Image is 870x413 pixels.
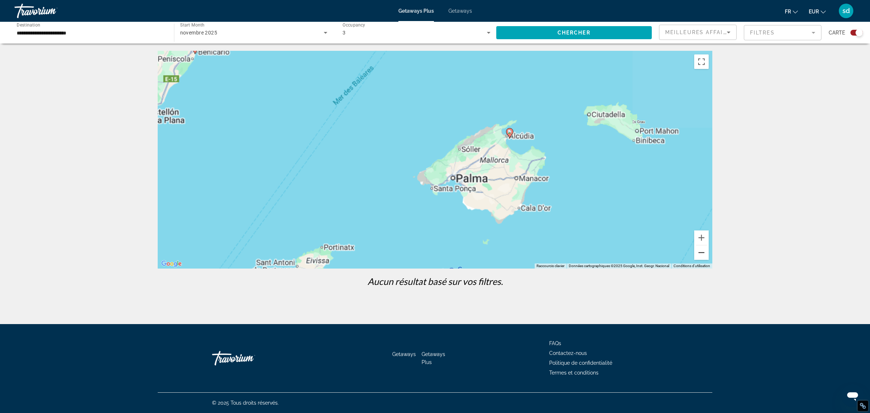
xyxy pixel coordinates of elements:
mat-select: Sort by [665,28,730,37]
a: FAQs [549,340,561,346]
a: Conditions d'utilisation (s'ouvre dans un nouvel onglet) [674,264,710,268]
a: Travorium [212,347,285,369]
span: Destination [17,22,40,27]
button: Filter [744,25,821,41]
span: Carte [829,28,845,38]
button: Change language [785,6,798,17]
img: website_grey.svg [12,19,17,25]
span: © 2025 Tous droits réservés. [212,400,279,406]
div: Domaine [37,43,56,48]
div: Restore Info Box &#10;&#10;NoFollow Info:&#10; META-Robots NoFollow: &#09;true&#10; META-Robots N... [859,402,866,409]
div: Domaine: [DOMAIN_NAME] [19,19,82,25]
span: EUR [809,9,819,15]
span: novembre 2025 [180,30,217,36]
span: Meilleures affaires [665,29,735,35]
a: Ouvrir cette zone dans Google Maps (dans une nouvelle fenêtre) [159,259,183,269]
span: Chercher [558,30,591,36]
div: Mots-clés [90,43,111,48]
a: Travorium [14,1,87,20]
span: Occupancy [343,23,365,28]
div: v 4.0.25 [20,12,36,17]
button: Passer en plein écran [694,54,709,69]
button: Chercher [496,26,652,39]
img: logo_orange.svg [12,12,17,17]
p: Aucun résultat basé sur vos filtres. [154,276,716,287]
a: Contactez-nous [549,350,587,356]
img: tab_domain_overview_orange.svg [29,42,35,48]
iframe: Bouton de lancement de la fenêtre de messagerie [841,384,864,407]
span: sd [842,7,850,15]
span: Données cartographiques ©2025 Google, Inst. Geogr. Nacional [569,264,669,268]
button: Raccourcis clavier [536,263,564,269]
button: Zoom arrière [694,245,709,260]
a: Getaways Plus [398,8,434,14]
button: Zoom avant [694,230,709,245]
span: Start Month [180,23,204,28]
button: Change currency [809,6,826,17]
span: fr [785,9,791,15]
button: User Menu [837,3,855,19]
a: Politique de confidentialité [549,360,612,366]
img: tab_keywords_by_traffic_grey.svg [82,42,88,48]
img: Google [159,259,183,269]
span: 3 [343,30,345,36]
a: Getaways Plus [422,351,445,365]
a: Getaways [392,351,416,357]
a: Getaways [448,8,472,14]
a: Termes et conditions [549,370,598,376]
